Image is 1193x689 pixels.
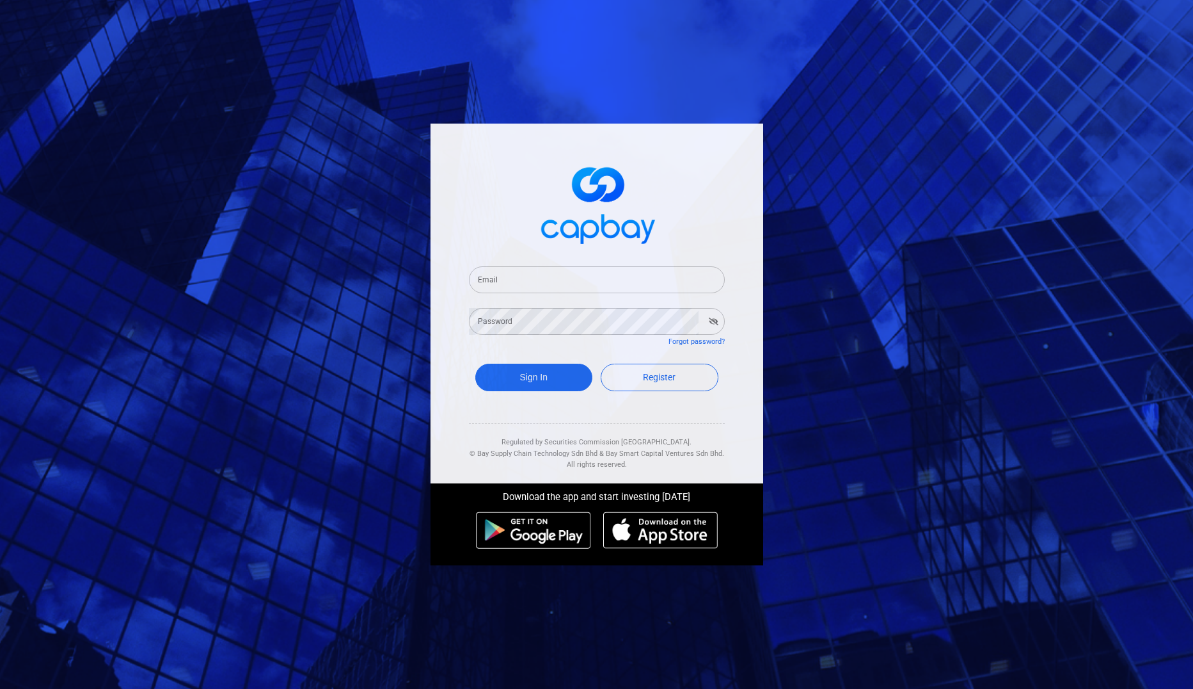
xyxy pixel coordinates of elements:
span: Bay Smart Capital Ventures Sdn Bhd. [606,450,724,458]
button: Sign In [475,364,593,391]
img: ios [603,512,717,549]
span: Register [643,372,676,382]
a: Register [601,364,718,391]
a: Forgot password? [668,337,725,346]
div: Download the app and start investing [DATE] [421,483,773,505]
img: android [476,512,591,549]
span: © Bay Supply Chain Technology Sdn Bhd [470,450,597,458]
img: logo [533,156,661,251]
div: Regulated by Securities Commission [GEOGRAPHIC_DATA]. & All rights reserved. [469,424,725,471]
